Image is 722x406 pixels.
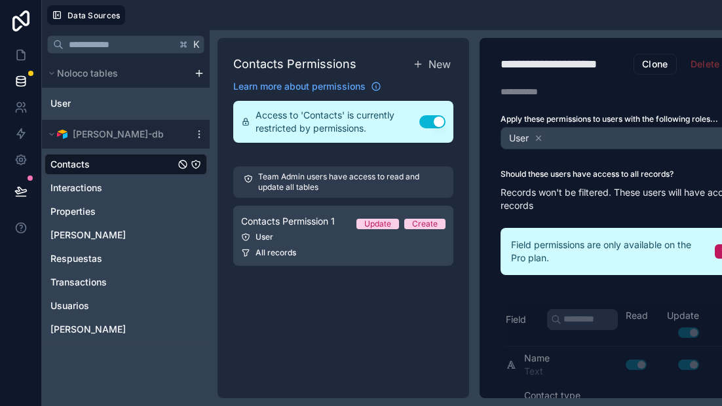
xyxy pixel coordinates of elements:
[50,299,175,312] a: Usuarios
[233,80,381,93] a: Learn more about permissions
[50,181,175,194] a: Interactions
[45,295,207,316] div: Usuarios
[509,132,529,145] span: User
[45,319,207,340] div: Vallas
[50,252,175,265] a: Respuestas
[45,225,207,246] div: Rentas
[256,248,296,258] span: All records
[50,158,175,171] a: Contacts
[45,154,207,175] div: Contacts
[50,229,126,242] span: [PERSON_NAME]
[256,109,419,135] span: Access to 'Contacts' is currently restricted by permissions.
[47,5,125,25] button: Data Sources
[45,272,207,293] div: Transactions
[50,299,89,312] span: Usuarios
[501,169,674,179] label: Should these users have access to all records?
[634,54,677,75] button: Clone
[73,128,164,141] span: [PERSON_NAME]-db
[233,80,366,93] span: Learn more about permissions
[192,40,201,49] span: K
[511,238,704,265] span: Field permissions are only available on the Pro plan.
[258,172,443,193] p: Team Admin users have access to read and update all tables
[50,205,175,218] a: Properties
[50,97,71,110] span: User
[50,252,102,265] span: Respuestas
[233,55,356,73] h1: Contacts Permissions
[50,229,175,242] a: [PERSON_NAME]
[50,205,96,218] span: Properties
[45,125,189,143] button: Airtable Logo[PERSON_NAME]-db
[233,206,453,266] a: Contacts Permission 1UpdateCreateUserAll records
[45,248,207,269] div: Respuestas
[57,67,118,80] span: Noloco tables
[50,323,175,336] a: [PERSON_NAME]
[50,323,126,336] span: [PERSON_NAME]
[364,219,391,229] div: Update
[67,10,121,20] span: Data Sources
[412,219,438,229] div: Create
[50,276,107,289] span: Transactions
[50,97,162,110] a: User
[410,54,453,75] button: New
[50,158,90,171] span: Contacts
[50,181,102,194] span: Interactions
[57,129,67,139] img: Airtable Logo
[45,64,189,83] button: Noloco tables
[45,201,207,222] div: Properties
[45,177,207,198] div: Interactions
[428,56,451,72] span: New
[45,93,207,114] div: User
[241,232,446,242] div: User
[241,215,335,228] span: Contacts Permission 1
[50,276,175,289] a: Transactions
